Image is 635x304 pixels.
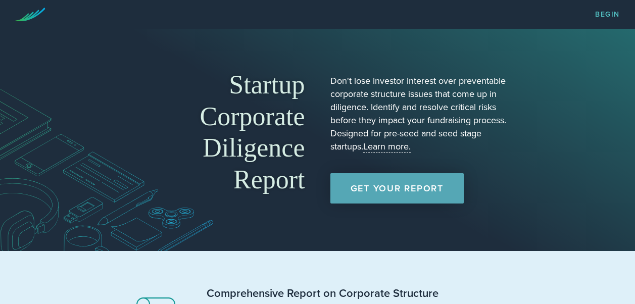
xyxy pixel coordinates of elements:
a: Learn more. [363,141,411,153]
h1: Startup Corporate Diligence Report [126,69,305,195]
a: Begin [595,11,620,18]
p: Don't lose investor interest over preventable corporate structure issues that come up in diligenc... [330,74,510,153]
h2: Comprehensive Report on Corporate Structure [207,286,490,301]
a: Get Your Report [330,173,464,204]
